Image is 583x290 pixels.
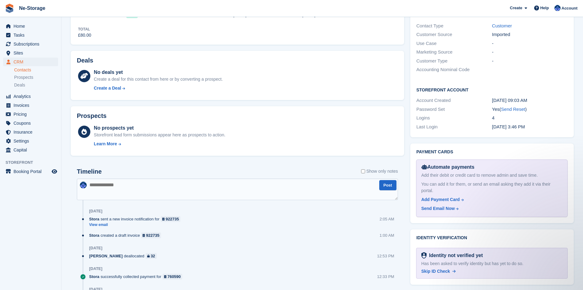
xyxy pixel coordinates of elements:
a: menu [3,167,58,176]
div: Customer Type [416,58,492,65]
a: 760590 [163,274,183,280]
a: Skip ID Check [421,268,456,275]
div: 32 [151,253,155,259]
span: Prospects [14,75,33,80]
span: Pricing [14,110,50,119]
a: menu [3,58,58,66]
div: 12:33 PM [377,274,394,280]
div: [DATE] 09:03 AM [492,97,568,104]
span: Invoices [14,101,50,110]
a: menu [3,110,58,119]
img: Identity Verification Ready [421,252,427,259]
button: Post [379,180,396,190]
div: Storefront lead form submissions appear here as prospects to action. [94,132,225,138]
h2: Timeline [77,168,102,175]
a: 922735 [161,216,181,222]
span: Stora [89,274,99,280]
time: 2025-04-29 14:46:57 UTC [492,124,525,129]
div: Create a Deal [94,85,121,91]
a: 922735 [141,232,161,238]
a: Add Payment Card [421,196,560,203]
span: Create [510,5,522,11]
span: Insurance [14,128,50,136]
div: Contact Type [416,22,492,30]
a: Learn More [94,141,225,147]
div: [DATE] [89,266,102,271]
span: Help [540,5,549,11]
div: deallocated [89,253,160,259]
a: menu [3,101,58,110]
div: - [492,49,568,56]
img: Karol Carter [554,5,561,11]
div: You can add it for them, or send an email asking they add it via their portal. [421,181,562,194]
div: Customer Source [416,31,492,38]
span: Coupons [14,119,50,127]
a: menu [3,40,58,48]
span: Storefront [6,159,61,166]
h2: Deals [77,57,93,64]
span: Settings [14,137,50,145]
a: 32 [146,253,157,259]
a: menu [3,128,58,136]
div: 922735 [146,232,159,238]
div: 4 [492,115,568,122]
a: Prospects [14,74,58,81]
span: Skip ID Check [421,269,450,274]
div: - [492,58,568,65]
img: Karol Carter [80,182,87,188]
h2: Payment cards [416,150,568,155]
div: Send Email Now [421,205,455,212]
span: Tasks [14,31,50,39]
div: Marketing Source [416,49,492,56]
a: Send Reset [501,107,525,112]
div: Identity not verified yet [427,252,483,259]
div: Logins [416,115,492,122]
div: 922735 [166,216,179,222]
a: Ne-Storage [17,3,48,13]
div: Learn More [94,141,117,147]
span: CRM [14,58,50,66]
span: Stora [89,216,99,222]
span: Deals [14,82,25,88]
div: Create a deal for this contact from here or by converting a prospect. [94,76,223,83]
a: menu [3,119,58,127]
span: Home [14,22,50,30]
div: 12:53 PM [377,253,394,259]
a: Contacts [14,67,58,73]
div: 760590 [167,274,181,280]
div: created a draft invoice [89,232,164,238]
span: Stora [89,232,99,238]
div: Has been asked to verify identity but has yet to do so. [421,260,562,267]
div: sent a new invoice notification for [89,216,183,222]
span: Account [561,5,577,11]
span: [PERSON_NAME] [89,253,123,259]
span: Capital [14,146,50,154]
h2: Identity verification [416,236,568,240]
span: Analytics [14,92,50,101]
a: Create a Deal [94,85,223,91]
div: Imported [492,31,568,38]
div: Automate payments [421,163,562,171]
a: menu [3,49,58,57]
div: Password Set [416,106,492,113]
div: 1:00 AM [380,232,394,238]
div: 2:05 AM [380,216,394,222]
div: No prospects yet [94,124,225,132]
img: stora-icon-8386f47178a22dfd0bd8f6a31ec36ba5ce8667c1dd55bd0f319d3a0aa187defe.svg [5,4,14,13]
div: £80.00 [78,32,91,38]
h2: Storefront Account [416,87,568,93]
div: Account Created [416,97,492,104]
a: menu [3,137,58,145]
a: Customer [492,23,512,28]
div: - [492,40,568,47]
a: menu [3,31,58,39]
div: Accounting Nominal Code [416,66,492,73]
label: Show only notes [361,168,398,175]
div: Add Payment Card [421,196,460,203]
div: Yes [492,106,568,113]
div: Total [78,26,91,32]
div: [DATE] [89,209,102,214]
div: [DATE] [89,246,102,251]
span: Booking Portal [14,167,50,176]
div: Add their debit or credit card to remove admin and save time. [421,172,562,179]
